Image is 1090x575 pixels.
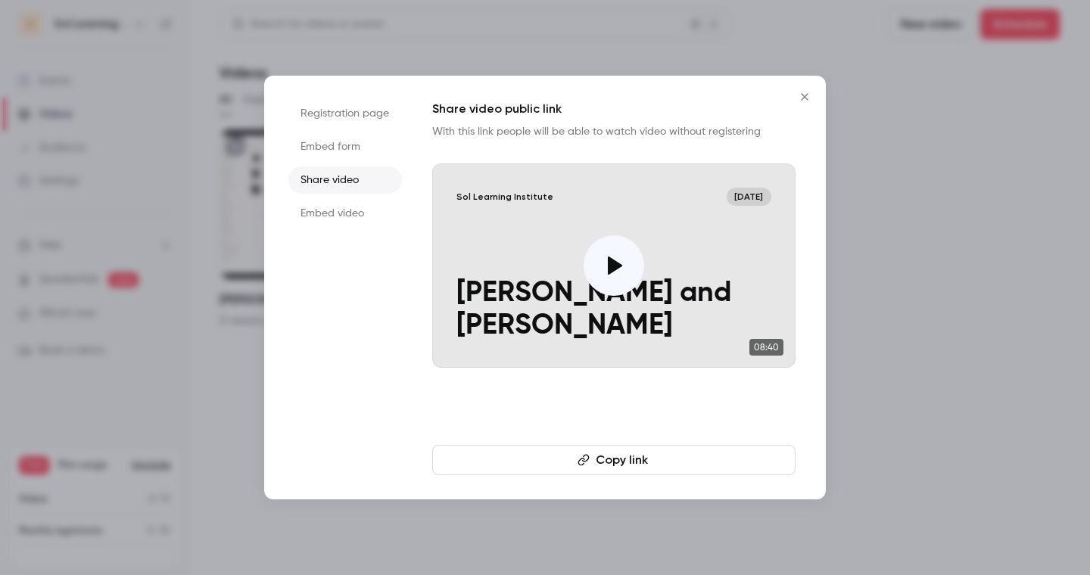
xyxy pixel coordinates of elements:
button: Copy link [432,445,796,475]
li: Registration page [288,100,402,127]
li: Embed video [288,200,402,227]
span: 08:40 [749,339,783,356]
li: Embed form [288,133,402,160]
h1: Share video public link [432,100,796,118]
p: With this link people will be able to watch video without registering [432,124,796,139]
li: Share video [288,166,402,194]
button: Close [789,82,820,112]
a: Sol Learning Institute[DATE][PERSON_NAME] and [PERSON_NAME]08:40 [432,163,796,368]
